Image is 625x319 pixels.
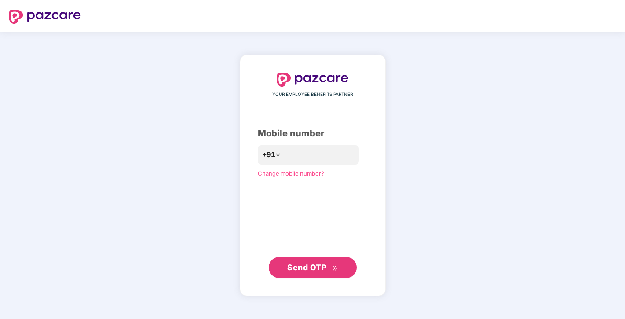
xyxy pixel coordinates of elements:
[258,170,324,177] a: Change mobile number?
[258,127,368,140] div: Mobile number
[287,263,326,272] span: Send OTP
[277,73,349,87] img: logo
[269,257,357,278] button: Send OTPdouble-right
[262,149,275,160] span: +91
[275,152,281,158] span: down
[9,10,81,24] img: logo
[272,91,353,98] span: YOUR EMPLOYEE BENEFITS PARTNER
[332,265,338,271] span: double-right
